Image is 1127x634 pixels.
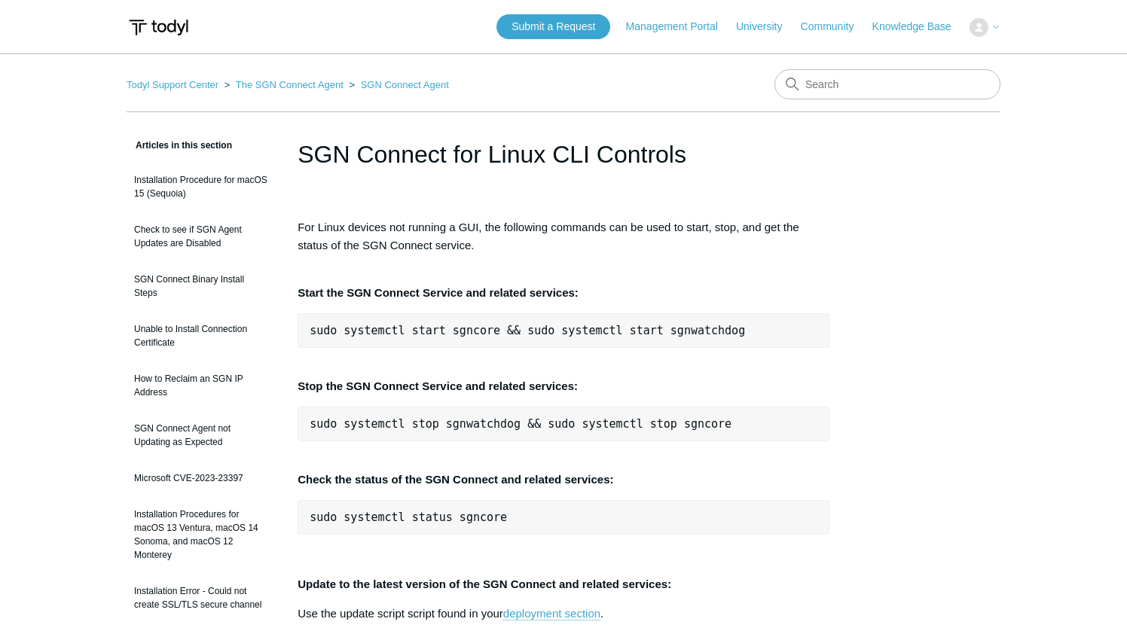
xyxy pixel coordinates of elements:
[127,464,275,492] a: Microsoft CVE-2023-23397
[496,14,610,39] a: Submit a Request
[298,313,829,348] pre: sudo systemctl start sgncore && sudo systemctl start sgnwatchdog
[298,218,829,255] p: For Linux devices not running a GUI, the following commands can be used to start, stop, and get t...
[298,407,829,441] pre: sudo systemctl stop sgnwatchdog && sudo systemctl stop sgncore
[346,79,448,90] li: SGN Connect Agent
[298,473,613,486] strong: Check the status of the SGN Connect and related services:
[127,79,218,90] a: Todyl Support Center
[127,14,191,41] img: Todyl Support Center Help Center home page
[298,136,829,172] h1: SGN Connect for Linux CLI Controls
[127,364,275,407] a: How to Reclaim an SGN IP Address
[872,19,967,35] a: Knowledge Base
[127,414,275,456] a: SGN Connect Agent not Updating as Expected
[298,605,829,623] p: Use the update script script found in your .
[298,379,578,392] strong: Stop the SGN Connect Service and related services:
[298,500,829,535] pre: sudo systemctl status sgncore
[298,286,579,299] strong: Start the SGN Connect Service and related services:
[503,607,600,620] a: deployment section
[801,19,869,35] a: Community
[626,19,733,35] a: Management Portal
[221,79,347,90] li: The SGN Connect Agent
[298,578,671,590] strong: Update to the latest version of the SGN Connect and related services:
[127,500,275,569] a: Installation Procedures for macOS 13 Ventura, macOS 14 Sonoma, and macOS 12 Monterey
[127,265,275,307] a: SGN Connect Binary Install Steps
[127,166,275,208] a: Installation Procedure for macOS 15 (Sequoia)
[127,79,221,90] li: Todyl Support Center
[127,215,275,258] a: Check to see if SGN Agent Updates are Disabled
[127,140,232,151] span: Articles in this section
[361,79,449,90] a: SGN Connect Agent
[127,577,275,619] a: Installation Error - Could not create SSL/TLS secure channel
[736,19,797,35] a: University
[774,69,1000,99] input: Search
[127,315,275,357] a: Unable to Install Connection Certificate
[236,79,344,90] a: The SGN Connect Agent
